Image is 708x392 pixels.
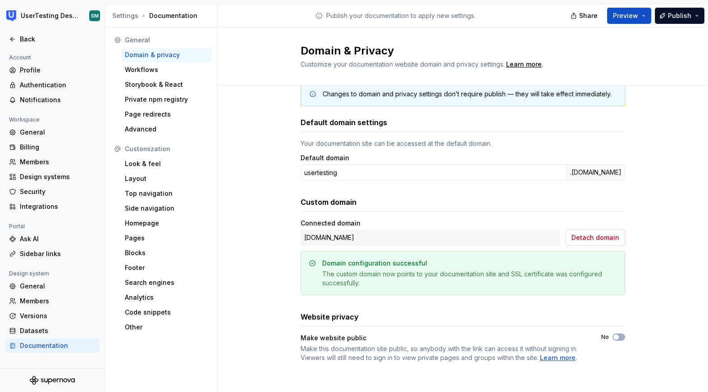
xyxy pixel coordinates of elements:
[121,216,212,230] a: Homepage
[125,248,208,257] div: Blocks
[301,60,505,68] span: Customize your documentation website domain and privacy settings.
[121,92,212,107] a: Private npm registry
[121,77,212,92] a: Storybook & React
[5,140,99,154] a: Billing
[301,153,349,162] label: Default domain
[121,246,212,260] a: Blocks
[121,231,212,245] a: Pages
[20,326,96,335] div: Datasets
[607,8,651,24] button: Preview
[125,308,208,317] div: Code snippets
[125,159,208,168] div: Look & feel
[301,333,585,342] div: Make website public
[121,157,212,171] a: Look & feel
[5,125,99,140] a: General
[566,230,625,246] button: Detach domain
[5,155,99,169] a: Members
[125,234,208,243] div: Pages
[20,35,96,44] div: Back
[20,95,96,104] div: Notifications
[5,185,99,199] a: Security
[6,10,17,21] img: 41adf70f-fc1c-4662-8e2d-d2ab9c673b1b.png
[121,107,212,122] a: Page redirects
[121,320,212,334] a: Other
[506,60,542,69] a: Learn more
[322,259,427,268] div: Domain configuration successful
[125,263,208,272] div: Footer
[20,128,96,137] div: General
[5,294,99,308] a: Members
[20,202,96,211] div: Integrations
[5,170,99,184] a: Design systems
[121,63,212,77] a: Workflows
[30,376,75,385] svg: Supernova Logo
[5,52,35,63] div: Account
[571,233,619,242] span: Detach domain
[20,143,96,152] div: Billing
[20,172,96,181] div: Design systems
[125,125,208,134] div: Advanced
[5,63,99,77] a: Profile
[5,324,99,338] a: Datasets
[20,297,96,306] div: Members
[121,48,212,62] a: Domain & privacy
[20,158,96,167] div: Members
[301,117,387,128] h3: Default domain settings
[613,11,638,20] span: Preview
[125,110,208,119] div: Page redirects
[5,247,99,261] a: Sidebar links
[125,36,208,45] div: General
[579,11,598,20] span: Share
[326,11,475,20] p: Publish your documentation to apply new settings.
[20,282,96,291] div: General
[655,8,704,24] button: Publish
[540,353,576,362] a: Learn more
[5,114,43,125] div: Workspace
[121,305,212,320] a: Code snippets
[301,219,560,228] div: Connected domain
[323,90,612,99] div: Changes to domain and privacy settings don’t require publish — they will take effect immediately.
[20,311,96,320] div: Versions
[668,11,691,20] span: Publish
[125,278,208,287] div: Search engines
[125,80,208,89] div: Storybook & React
[566,164,625,180] div: .[DOMAIN_NAME]
[5,32,99,46] a: Back
[20,234,96,243] div: Ask AI
[125,50,208,59] div: Domain & privacy
[125,144,208,153] div: Customization
[121,122,212,136] a: Advanced
[125,219,208,228] div: Homepage
[125,323,208,332] div: Other
[121,290,212,305] a: Analytics
[121,171,212,186] a: Layout
[21,11,78,20] div: UserTesting Design System
[20,187,96,196] div: Security
[301,311,359,322] h3: Website privacy
[5,232,99,246] a: Ask AI
[5,93,99,107] a: Notifications
[601,333,609,341] label: No
[121,201,212,216] a: Side navigation
[5,221,28,232] div: Portal
[322,270,617,288] div: The custom domain now points to your documentation site and SSL certificate was configured succes...
[121,275,212,290] a: Search engines
[301,344,585,362] span: .
[20,81,96,90] div: Authentication
[112,11,214,20] div: Documentation
[121,261,212,275] a: Footer
[5,309,99,323] a: Versions
[125,65,208,74] div: Workflows
[301,139,625,148] div: Your documentation site can be accessed at the default domain.
[91,12,99,19] div: SM
[5,268,53,279] div: Design system
[5,279,99,293] a: General
[112,11,138,20] div: Settings
[5,78,99,92] a: Authentication
[301,345,577,361] span: Make this documentation site public, so anybody with the link can access it without signing in. V...
[301,197,356,207] h3: Custom domain
[121,186,212,201] a: Top navigation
